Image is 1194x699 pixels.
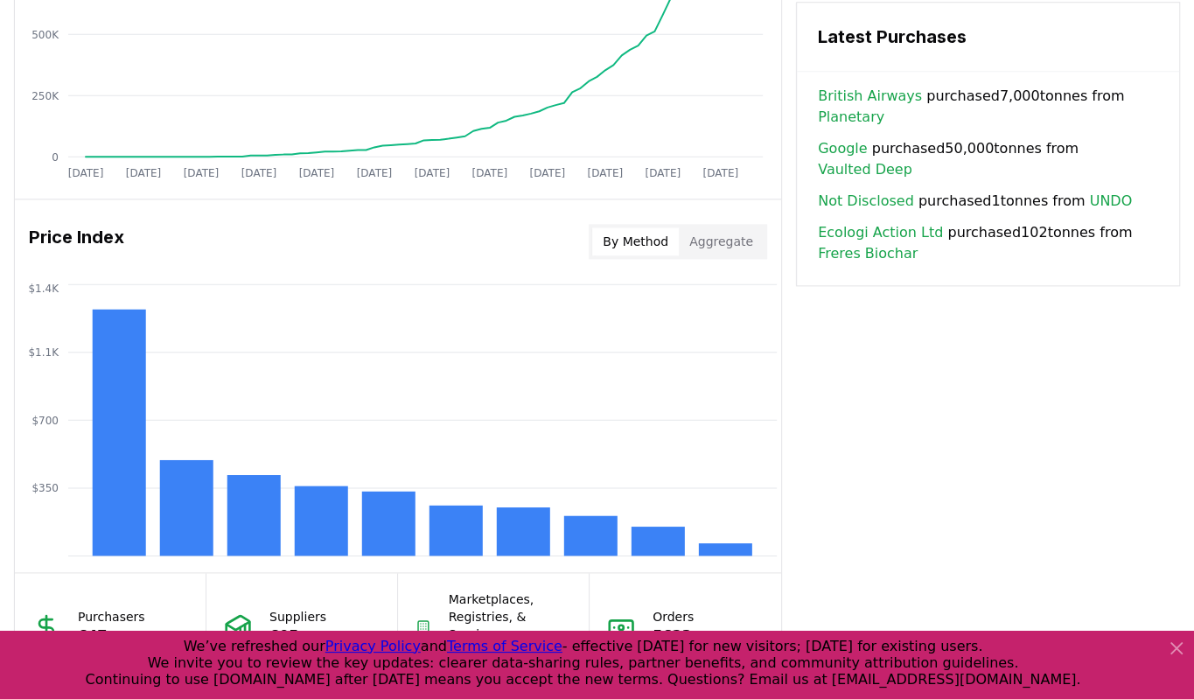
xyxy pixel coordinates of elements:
[592,227,679,255] button: By Method
[31,414,59,426] tspan: $700
[29,224,124,259] h3: Price Index
[818,107,884,128] a: Planetary
[449,591,571,643] p: Marketplaces, Registries, & Services
[702,167,738,179] tspan: [DATE]
[587,167,623,179] tspan: [DATE]
[653,626,694,647] p: 5623
[126,167,162,179] tspan: [DATE]
[269,626,326,647] p: 605
[818,222,1158,264] span: purchased 102 tonnes from
[78,626,145,647] p: 647
[299,167,335,179] tspan: [DATE]
[415,167,450,179] tspan: [DATE]
[31,28,59,40] tspan: 500K
[78,608,145,626] p: Purchasers
[52,150,59,163] tspan: 0
[269,608,326,626] p: Suppliers
[818,191,1132,212] span: purchased 1 tonnes from
[28,282,59,294] tspan: $1.4K
[818,138,1158,180] span: purchased 50,000 tonnes from
[68,167,104,179] tspan: [DATE]
[818,86,922,107] a: British Airways
[530,167,566,179] tspan: [DATE]
[357,167,393,179] tspan: [DATE]
[818,138,867,159] a: Google
[653,608,694,626] p: Orders
[241,167,277,179] tspan: [DATE]
[818,24,1158,50] h3: Latest Purchases
[28,346,59,359] tspan: $1.1K
[31,89,59,101] tspan: 250K
[818,159,912,180] a: Vaulted Deep
[1089,191,1132,212] a: UNDO
[818,191,914,212] a: Not Disclosed
[472,167,508,179] tspan: [DATE]
[679,227,764,255] button: Aggregate
[818,86,1158,128] span: purchased 7,000 tonnes from
[645,167,681,179] tspan: [DATE]
[31,482,59,494] tspan: $350
[818,222,943,243] a: Ecologi Action Ltd
[184,167,220,179] tspan: [DATE]
[818,243,918,264] a: Freres Biochar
